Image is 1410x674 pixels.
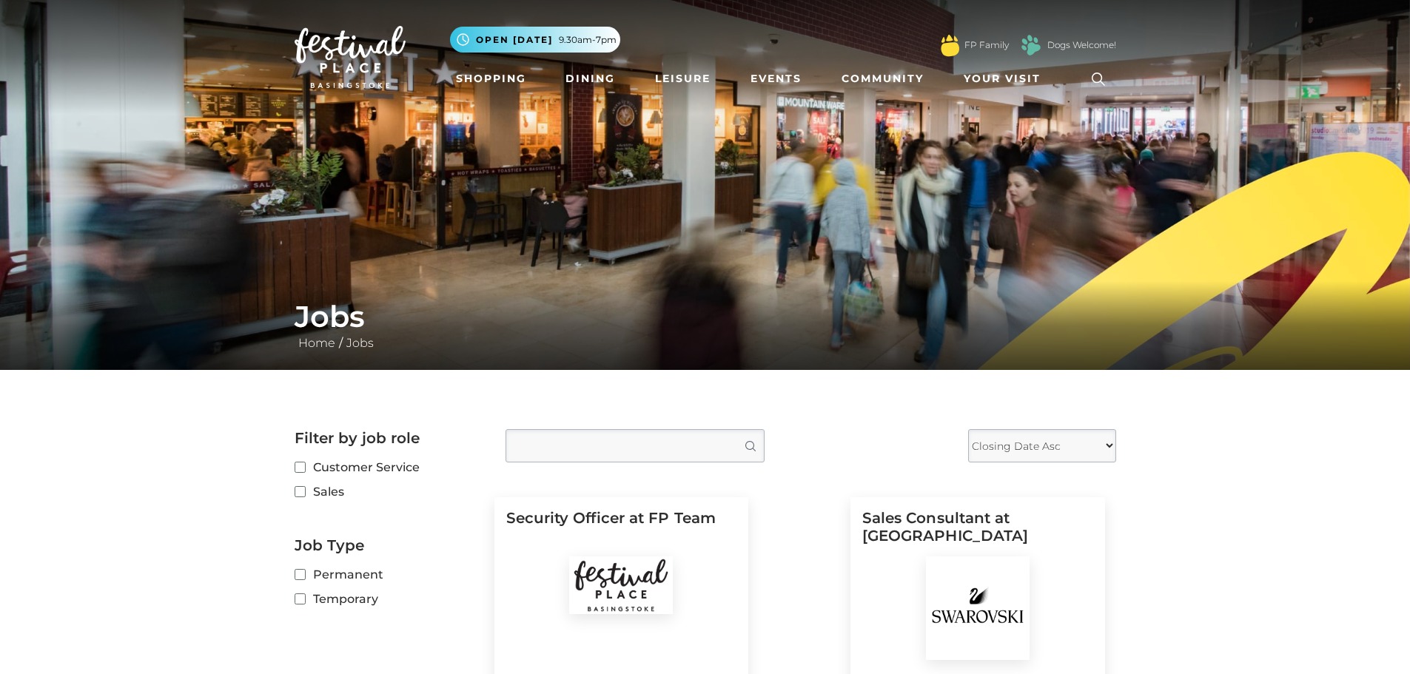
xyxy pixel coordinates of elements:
a: Leisure [649,65,716,92]
a: Community [836,65,930,92]
label: Permanent [295,565,483,584]
span: 9.30am-7pm [559,33,617,47]
h1: Jobs [295,299,1116,334]
h5: Sales Consultant at [GEOGRAPHIC_DATA] [862,509,1093,556]
label: Sales [295,482,483,501]
a: FP Family [964,38,1009,52]
a: Your Visit [958,65,1054,92]
button: Open [DATE] 9.30am-7pm [450,27,620,53]
img: Swarovski [926,556,1030,660]
a: Dining [560,65,621,92]
a: Shopping [450,65,532,92]
h2: Filter by job role [295,429,483,447]
span: Your Visit [964,71,1041,87]
span: Open [DATE] [476,33,553,47]
label: Temporary [295,590,483,608]
a: Home [295,336,339,350]
h2: Job Type [295,536,483,554]
h5: Security Officer at FP Team [506,509,737,556]
a: Jobs [343,336,377,350]
a: Events [745,65,808,92]
label: Customer Service [295,458,483,476]
div: / [283,299,1127,352]
a: Dogs Welcome! [1047,38,1116,52]
img: Festival Place Logo [295,26,406,88]
img: Festival Place [569,556,673,614]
